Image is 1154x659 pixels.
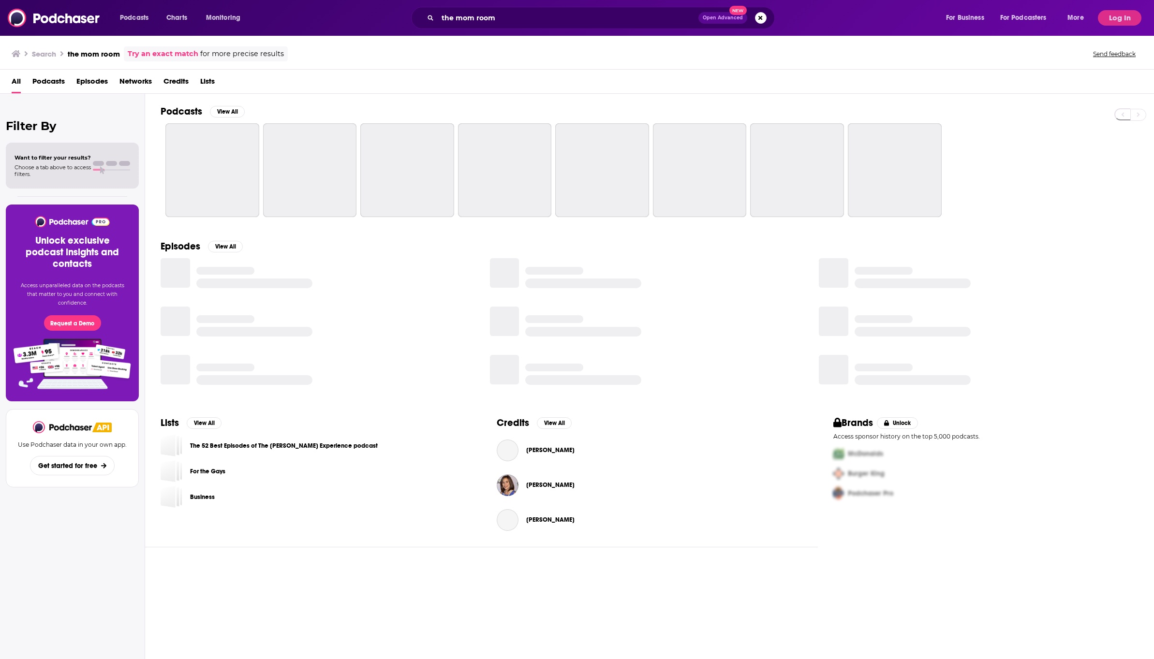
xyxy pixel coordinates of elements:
[128,48,198,59] a: Try an exact match
[526,516,575,524] a: Ashley LaNeve
[829,483,848,503] img: Third Pro Logo
[848,469,885,478] span: Burger King
[829,464,848,483] img: Second Pro Logo
[161,105,202,117] h2: Podcasts
[10,338,134,390] img: Pro Features
[160,10,193,26] a: Charts
[68,49,120,59] h3: the mom room
[38,462,97,470] span: Get started for free
[163,73,189,93] a: Credits
[17,281,127,308] p: Access unparalleled data on the podcasts that matter to you and connect with confidence.
[210,106,245,117] button: View All
[526,481,575,489] a: Elisa Zuritsky
[497,417,529,429] h2: Credits
[526,481,575,489] span: [PERSON_NAME]
[1098,10,1141,26] button: Log In
[526,516,575,524] span: [PERSON_NAME]
[32,49,56,59] h3: Search
[190,440,378,451] a: The 52 Best Episodes of The [PERSON_NAME] Experience podcast
[187,417,222,429] button: View All
[497,435,802,466] button: Julie RottenbergJulie Rottenberg
[939,10,996,26] button: open menu
[6,119,139,133] h2: Filter By
[15,164,91,177] span: Choose a tab above to access filters.
[119,73,152,93] a: Networks
[497,474,518,496] img: Elisa Zuritsky
[438,10,698,26] input: Search podcasts, credits, & more...
[32,73,65,93] a: Podcasts
[698,12,747,24] button: Open AdvancedNew
[199,10,253,26] button: open menu
[17,235,127,270] h3: Unlock exclusive podcast insights and contacts
[848,450,883,458] span: McDonalds
[12,73,21,93] a: All
[206,11,240,25] span: Monitoring
[190,466,225,477] a: For the Gays
[420,7,784,29] div: Search podcasts, credits, & more...
[161,240,200,252] h2: Episodes
[15,154,91,161] span: Want to filter your results?
[44,315,101,331] button: Request a Demo
[113,10,161,26] button: open menu
[526,446,575,454] a: Julie Rottenberg
[161,460,182,482] a: For the Gays
[848,489,893,498] span: Podchaser Pro
[497,469,802,500] button: Elisa ZuritskyElisa Zuritsky
[537,417,572,429] button: View All
[161,105,245,117] a: PodcastsView All
[92,423,112,432] img: Podchaser API banner
[200,73,215,93] a: Lists
[18,441,127,448] p: Use Podchaser data in your own app.
[190,492,215,502] a: Business
[829,444,848,464] img: First Pro Logo
[30,456,115,475] button: Get started for free
[497,417,572,429] a: CreditsView All
[161,435,182,456] a: The 52 Best Episodes of The Joe Rogan Experience podcast
[1061,10,1096,26] button: open menu
[1067,11,1084,25] span: More
[526,446,575,454] span: [PERSON_NAME]
[729,6,747,15] span: New
[946,11,984,25] span: For Business
[161,417,222,429] a: ListsView All
[208,241,243,252] button: View All
[497,439,518,461] a: Julie Rottenberg
[161,240,243,252] a: EpisodesView All
[200,48,284,59] span: for more precise results
[497,509,518,531] a: Ashley LaNeve
[1000,11,1047,25] span: For Podcasters
[8,9,101,27] img: Podchaser - Follow, Share and Rate Podcasts
[833,417,873,429] h2: Brands
[994,10,1061,26] button: open menu
[833,433,1139,440] p: Access sponsor history on the top 5,000 podcasts.
[34,216,110,227] img: Podchaser - Follow, Share and Rate Podcasts
[161,486,182,508] a: Business
[161,417,179,429] h2: Lists
[1090,50,1139,58] button: Send feedback
[76,73,108,93] a: Episodes
[120,11,148,25] span: Podcasts
[166,11,187,25] span: Charts
[703,15,743,20] span: Open Advanced
[877,417,918,429] button: Unlock
[33,421,93,433] img: Podchaser - Follow, Share and Rate Podcasts
[497,504,802,535] button: Ashley LaNeveAshley LaNeve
